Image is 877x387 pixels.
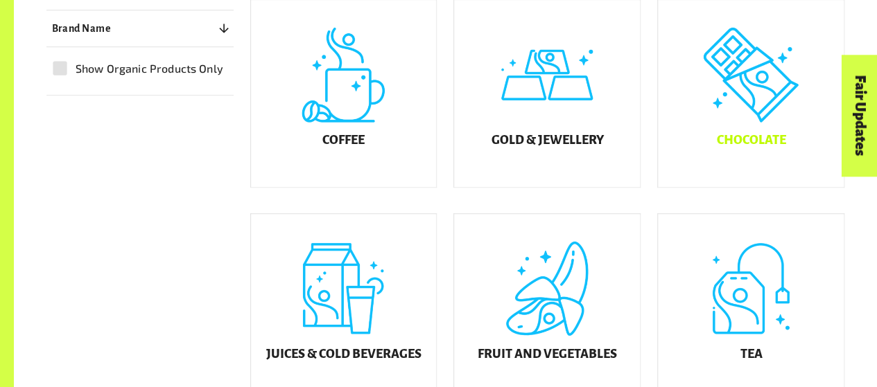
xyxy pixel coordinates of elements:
button: Brand Name [46,16,234,41]
h5: Tea [740,348,762,361]
span: Show Organic Products Only [76,60,223,77]
h5: Chocolate [716,134,785,147]
p: Brand Name [52,20,112,37]
h5: Fruit and Vegetables [478,348,617,361]
h5: Juices & Cold Beverages [266,348,421,361]
h5: Coffee [322,134,365,147]
h5: Gold & Jewellery [491,134,603,147]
